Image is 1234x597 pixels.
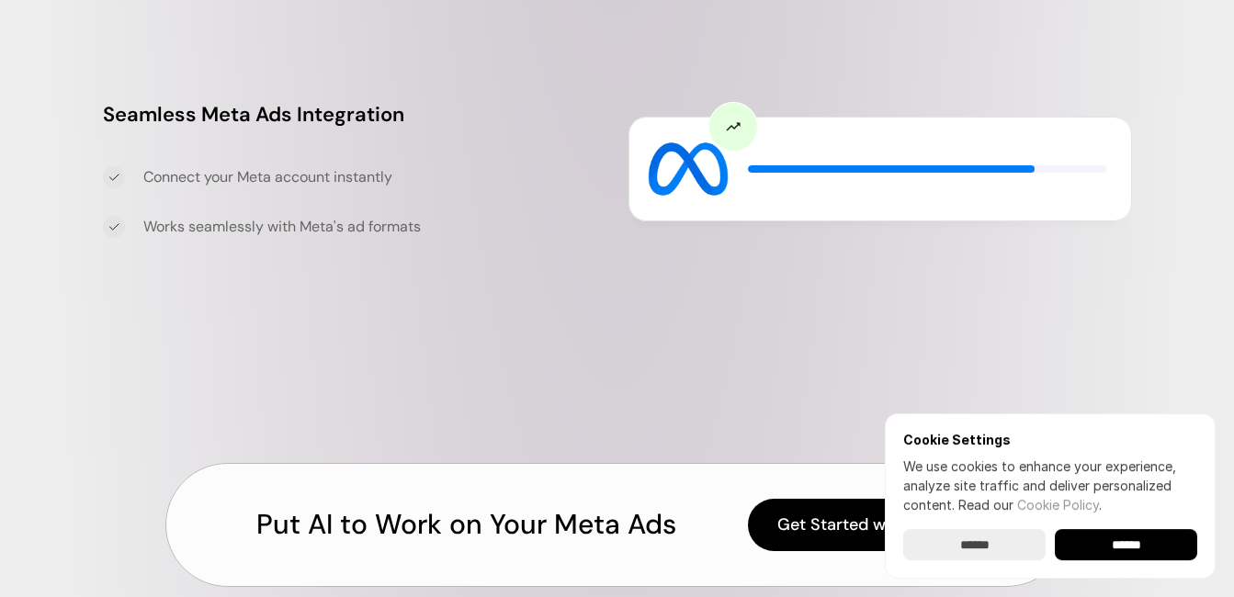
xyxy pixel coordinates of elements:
a: Get Started with AI [748,499,978,551]
h2: Put AI to Work on Your Meta Ads [256,505,676,544]
h3: Seamless Meta Ads Integration [103,100,599,130]
h4: Connect your Meta account instantly [143,166,599,186]
span: Read our . [958,497,1102,513]
h4: Works seamlessly with Meta's ad formats [143,216,599,236]
h6: Cookie Settings [903,432,1197,447]
p: We use cookies to enhance your experience, analyze site traffic and deliver personalized content. [903,456,1197,514]
img: tick icon [108,221,119,232]
a: Cookie Policy [1017,497,1099,513]
img: tick icon [108,172,119,183]
h4: Get Started with AI [777,513,926,536]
